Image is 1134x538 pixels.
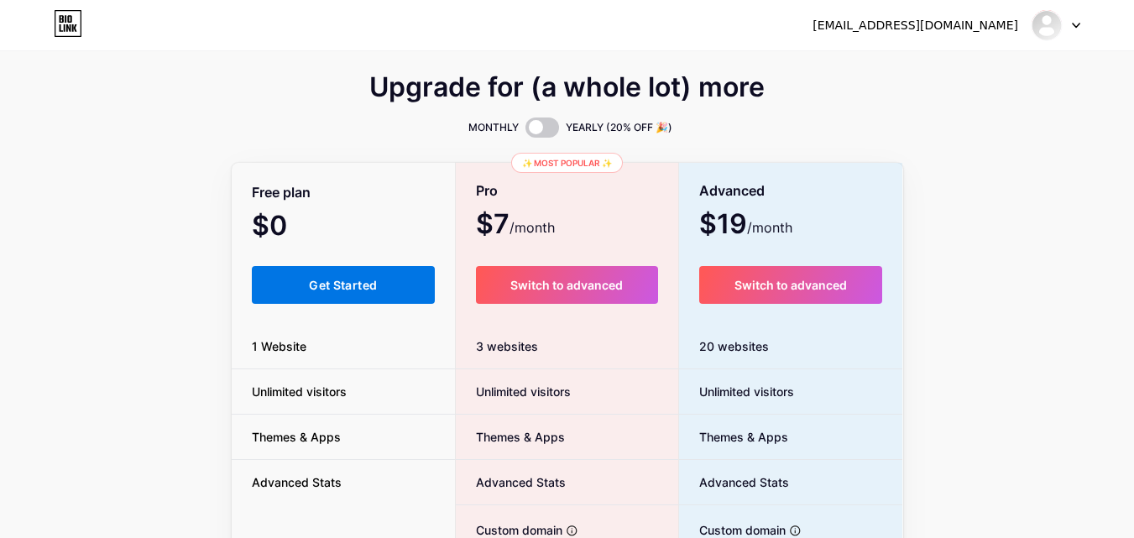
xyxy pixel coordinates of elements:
[456,383,571,400] span: Unlimited visitors
[510,217,555,238] span: /month
[699,176,765,206] span: Advanced
[309,278,377,292] span: Get Started
[679,473,789,491] span: Advanced Stats
[252,178,311,207] span: Free plan
[699,266,883,304] button: Switch to advanced
[456,473,566,491] span: Advanced Stats
[679,428,788,446] span: Themes & Apps
[456,324,678,369] div: 3 websites
[369,77,765,97] span: Upgrade for (a whole lot) more
[1031,9,1063,41] img: fernandaguedes
[232,383,367,400] span: Unlimited visitors
[699,214,792,238] span: $19
[232,473,362,491] span: Advanced Stats
[679,383,794,400] span: Unlimited visitors
[232,428,361,446] span: Themes & Apps
[232,337,327,355] span: 1 Website
[252,216,332,239] span: $0
[456,428,565,446] span: Themes & Apps
[252,266,436,304] button: Get Started
[476,214,555,238] span: $7
[566,119,672,136] span: YEARLY (20% OFF 🎉)
[511,153,623,173] div: ✨ Most popular ✨
[734,278,847,292] span: Switch to advanced
[510,278,623,292] span: Switch to advanced
[747,217,792,238] span: /month
[679,324,903,369] div: 20 websites
[476,266,658,304] button: Switch to advanced
[468,119,519,136] span: MONTHLY
[813,17,1018,34] div: [EMAIL_ADDRESS][DOMAIN_NAME]
[476,176,498,206] span: Pro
